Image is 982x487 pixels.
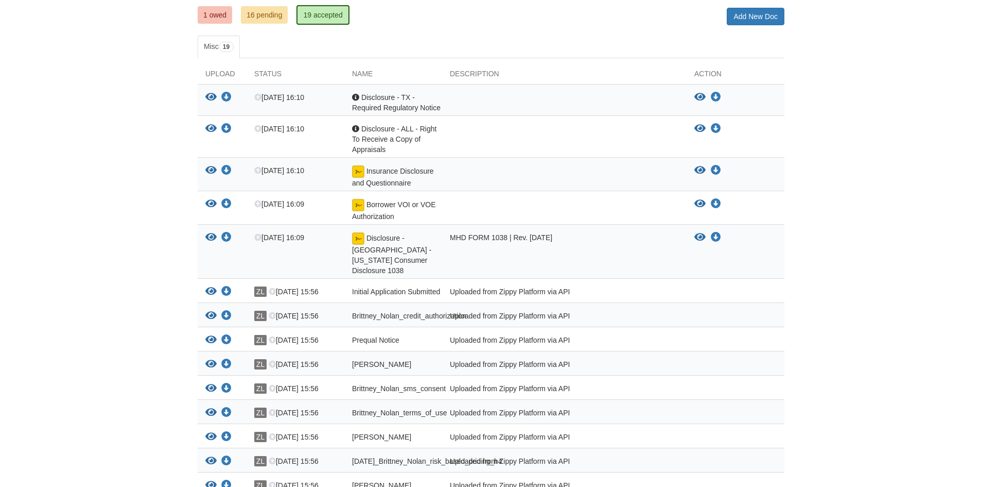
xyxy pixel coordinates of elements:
[219,42,234,52] span: 19
[221,312,232,321] a: Download Brittney_Nolan_credit_authorization
[352,200,435,221] span: Borrower VOI or VOE Authorization
[205,287,217,297] button: View Initial Application Submitted
[694,92,706,103] button: View Disclosure - TX - Required Regulatory Notice
[352,336,399,344] span: Prequal Notice
[205,165,217,176] button: View Insurance Disclosure and Questionnaire
[205,408,217,418] button: View Brittney_Nolan_terms_of_use
[247,69,344,84] div: Status
[352,234,431,275] span: Disclosure - [GEOGRAPHIC_DATA] - [US_STATE] Consumer Disclosure 1038
[205,124,217,135] button: View Disclosure - ALL - Right To Receive a Copy of Appraisals
[269,288,319,296] span: [DATE] 15:56
[254,200,304,208] span: [DATE] 16:09
[205,199,217,210] button: View Borrower VOI or VOE Authorization
[254,432,267,442] span: ZL
[269,433,319,441] span: [DATE] 15:56
[711,200,721,208] a: Download Borrower VOI or VOE Authorization
[352,433,411,441] span: [PERSON_NAME]
[221,361,232,369] a: Download Brittney_Nolan_esign_consent
[442,408,687,421] div: Uploaded from Zippy Platform via API
[221,385,232,393] a: Download Brittney_Nolan_sms_consent
[442,359,687,373] div: Uploaded from Zippy Platform via API
[221,125,232,133] a: Download Disclosure - ALL - Right To Receive a Copy of Appraisals
[205,383,217,394] button: View Brittney_Nolan_sms_consent
[442,432,687,445] div: Uploaded from Zippy Platform via API
[198,6,232,24] a: 1 owed
[442,335,687,348] div: Uploaded from Zippy Platform via API
[352,288,440,296] span: Initial Application Submitted
[221,458,232,466] a: Download 08-11-2025_Brittney_Nolan_risk_based_pricing_h4
[711,93,721,102] a: Download Disclosure - TX - Required Regulatory Notice
[442,456,687,469] div: Uploaded from Zippy Platform via API
[694,199,706,209] button: View Borrower VOI or VOE Authorization
[352,360,411,368] span: [PERSON_NAME]
[352,384,446,393] span: Brittney_Nolan_sms_consent
[205,456,217,467] button: View 08-11-2025_Brittney_Nolan_risk_based_pricing_h4
[442,287,687,300] div: Uploaded from Zippy Platform via API
[352,165,364,178] img: Document accepted
[269,312,319,320] span: [DATE] 15:56
[221,288,232,296] a: Download Initial Application Submitted
[711,233,721,242] a: Download Disclosure - TX - Texas Consumer Disclosure 1038
[352,312,466,320] span: Brittney_Nolan_credit_authorization
[352,125,436,154] span: Disclosure - ALL - Right To Receive a Copy of Appraisals
[352,93,441,112] span: Disclosure - TX - Required Regulatory Notice
[221,234,232,242] a: Download Disclosure - TX - Texas Consumer Disclosure 1038
[241,6,288,24] a: 16 pending
[205,335,217,346] button: View Prequal Notice
[205,92,217,103] button: View Disclosure - TX - Required Regulatory Notice
[221,337,232,345] a: Download Prequal Notice
[254,166,304,175] span: [DATE] 16:10
[694,232,706,243] button: View Disclosure - TX - Texas Consumer Disclosure 1038
[442,69,687,84] div: Description
[711,166,721,175] a: Download Insurance Disclosure and Questionnaire
[205,311,217,322] button: View Brittney_Nolan_credit_authorization
[254,456,267,466] span: ZL
[269,409,319,417] span: [DATE] 15:56
[711,125,721,133] a: Download Disclosure - ALL - Right To Receive a Copy of Appraisals
[694,124,706,134] button: View Disclosure - ALL - Right To Receive a Copy of Appraisals
[269,384,319,393] span: [DATE] 15:56
[221,433,232,442] a: Download Brittney_Nolan_privacy_notice
[198,69,247,84] div: Upload
[694,165,706,176] button: View Insurance Disclosure and Questionnaire
[352,409,447,417] span: Brittney_Nolan_terms_of_use
[254,335,267,345] span: ZL
[352,232,364,245] img: Document accepted
[205,232,217,243] button: View Disclosure - TX - Texas Consumer Disclosure 1038
[442,311,687,324] div: Uploaded from Zippy Platform via API
[269,336,319,344] span: [DATE] 15:56
[344,69,442,84] div: Name
[254,233,304,242] span: [DATE] 16:09
[221,94,232,102] a: Download Disclosure - TX - Required Regulatory Notice
[254,311,267,321] span: ZL
[269,457,319,465] span: [DATE] 15:56
[254,287,267,297] span: ZL
[254,93,304,102] span: [DATE] 16:10
[352,167,434,187] span: Insurance Disclosure and Questionnaire
[198,36,240,58] a: Misc
[296,5,349,25] a: 19 accepted
[254,359,267,370] span: ZL
[352,199,364,211] img: Document accepted
[269,360,319,368] span: [DATE] 15:56
[254,383,267,394] span: ZL
[205,432,217,443] button: View Brittney_Nolan_privacy_notice
[205,359,217,370] button: View Brittney_Nolan_esign_consent
[221,409,232,417] a: Download Brittney_Nolan_terms_of_use
[352,457,502,465] span: [DATE]_Brittney_Nolan_risk_based_pricing_h4
[221,167,232,175] a: Download Insurance Disclosure and Questionnaire
[687,69,784,84] div: Action
[442,383,687,397] div: Uploaded from Zippy Platform via API
[254,408,267,418] span: ZL
[442,232,687,276] div: MHD FORM 1038 | Rev. [DATE]
[254,125,304,133] span: [DATE] 16:10
[221,200,232,209] a: Download Borrower VOI or VOE Authorization
[727,8,784,25] a: Add New Doc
